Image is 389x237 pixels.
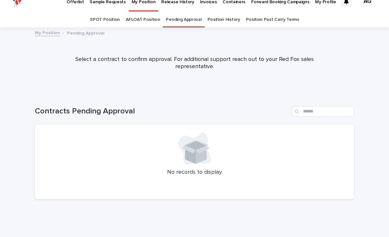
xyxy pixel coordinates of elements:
h1: Contracts Pending Approval [35,107,290,116]
a: SPOT Position [90,12,120,27]
a: Position History [208,12,240,27]
a: My Position [35,29,60,36]
p: Pending Approval [67,29,104,36]
input: Search [292,106,354,117]
a: Pending Approval [166,12,201,27]
a: AFLOAT Position [126,12,160,27]
p: No records to display [43,169,346,176]
a: Position Past Carry Terms [246,12,299,27]
p: Select a contract to confirm approval. For additional support reach out to your Red Fox sales rep... [64,56,325,70]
